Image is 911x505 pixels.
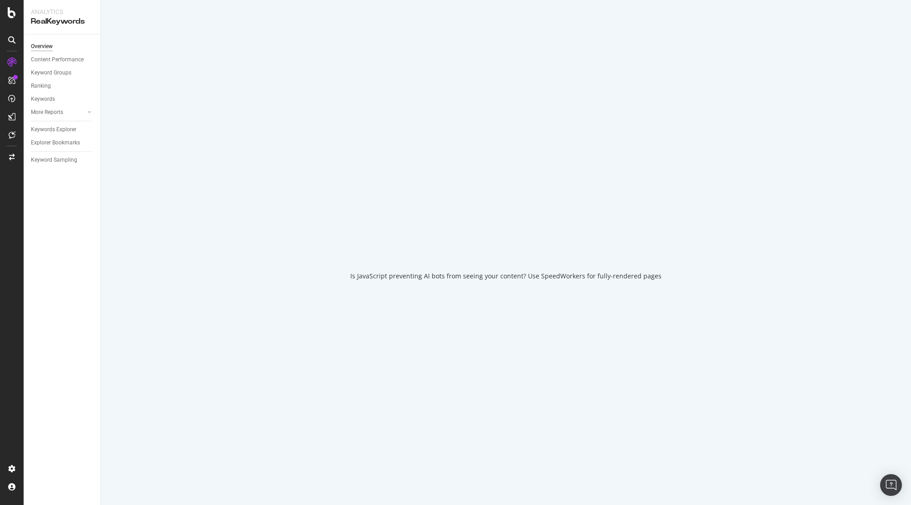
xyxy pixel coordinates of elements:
[31,125,94,134] a: Keywords Explorer
[473,224,539,257] div: animation
[31,108,85,117] a: More Reports
[31,42,53,51] div: Overview
[880,474,902,496] div: Open Intercom Messenger
[31,125,76,134] div: Keywords Explorer
[31,68,71,78] div: Keyword Groups
[31,42,94,51] a: Overview
[31,68,94,78] a: Keyword Groups
[31,81,94,91] a: Ranking
[350,272,662,281] div: Is JavaScript preventing AI bots from seeing your content? Use SpeedWorkers for fully-rendered pages
[31,155,94,165] a: Keyword Sampling
[31,138,94,148] a: Explorer Bookmarks
[31,55,94,64] a: Content Performance
[31,7,93,16] div: Analytics
[31,94,94,104] a: Keywords
[31,108,63,117] div: More Reports
[31,81,51,91] div: Ranking
[31,16,93,27] div: RealKeywords
[31,94,55,104] div: Keywords
[31,155,77,165] div: Keyword Sampling
[31,138,80,148] div: Explorer Bookmarks
[31,55,84,64] div: Content Performance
